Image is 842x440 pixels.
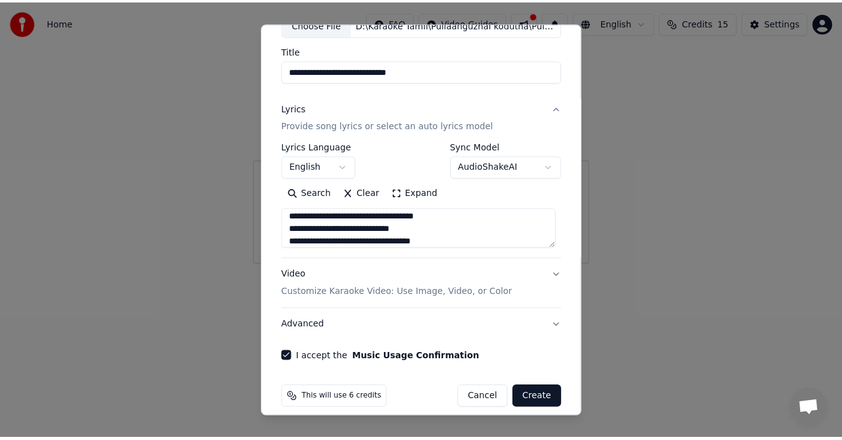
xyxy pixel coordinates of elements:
div: Choose File [285,13,355,36]
span: This will use 6 credits [305,393,386,403]
button: Cancel [463,387,514,409]
button: Clear [341,183,390,203]
button: Advanced [285,310,568,342]
div: Video [285,269,518,299]
div: D:\Karaoke Tamil\Pullaanguzhal kodutha\Pullanguzhal-Kodutha-Moongigale.mp3 [355,18,567,31]
button: VideoCustomize Karaoke Video: Use Image, Video, or Color [285,259,568,309]
label: Sync Model [456,142,568,151]
button: Create [519,387,568,409]
label: I accept the [300,353,485,361]
label: Title [285,46,568,55]
p: Provide song lyrics or select an auto lyrics model [285,120,499,132]
button: Expand [390,183,449,203]
p: Customize Karaoke Video: Use Image, Video, or Color [285,286,518,299]
div: Lyrics [285,102,309,115]
label: Lyrics Language [285,142,360,151]
button: LyricsProvide song lyrics or select an auto lyrics model [285,92,568,142]
div: LyricsProvide song lyrics or select an auto lyrics model [285,142,568,258]
button: Search [285,183,341,203]
button: I accept the [356,353,485,361]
